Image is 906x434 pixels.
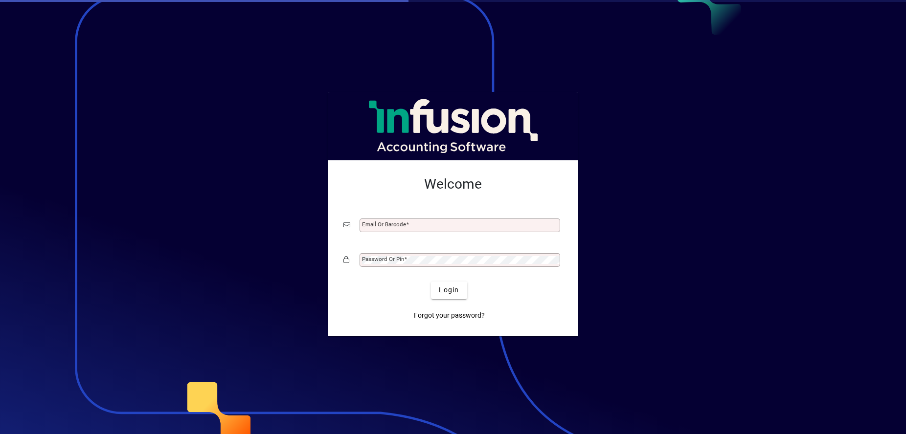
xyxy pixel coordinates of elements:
a: Forgot your password? [410,307,489,325]
span: Forgot your password? [414,310,485,321]
button: Login [431,282,467,299]
mat-label: Email or Barcode [362,221,406,228]
h2: Welcome [343,176,563,193]
mat-label: Password or Pin [362,256,404,262]
span: Login [439,285,459,295]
